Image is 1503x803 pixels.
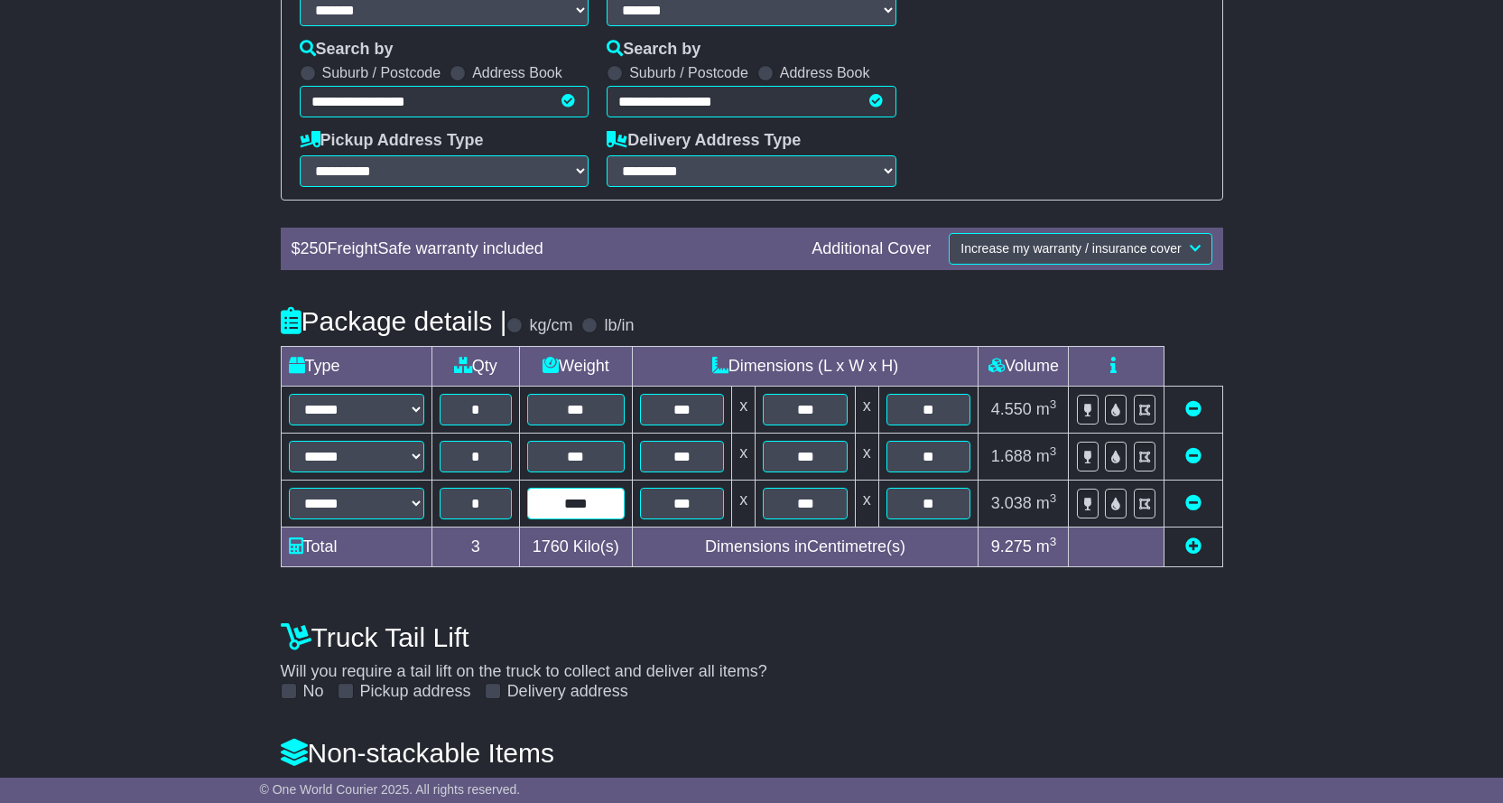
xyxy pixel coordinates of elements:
td: Dimensions in Centimetre(s) [632,527,979,566]
h4: Truck Tail Lift [281,622,1223,652]
span: 3.038 [991,494,1032,512]
td: Type [281,346,431,386]
label: Delivery Address Type [607,131,801,151]
td: x [855,386,878,433]
label: Delivery address [507,682,628,702]
label: Suburb / Postcode [629,64,748,81]
span: m [1036,447,1057,465]
span: 1.688 [991,447,1032,465]
sup: 3 [1050,535,1057,548]
sup: 3 [1050,397,1057,411]
span: 1760 [533,537,569,556]
label: Pickup address [360,682,471,702]
a: Add new item [1185,537,1201,556]
span: m [1036,537,1057,556]
span: 9.275 [991,537,1032,556]
h4: Package details | [281,306,507,336]
label: Search by [300,40,394,60]
a: Remove this item [1185,400,1201,418]
label: Address Book [780,64,870,81]
td: Weight [520,346,633,386]
div: Will you require a tail lift on the truck to collect and deliver all items? [272,613,1232,702]
span: m [1036,494,1057,512]
td: x [732,386,756,433]
td: Total [281,527,431,566]
a: Remove this item [1185,494,1201,512]
span: 4.550 [991,400,1032,418]
span: © One World Courier 2025. All rights reserved. [260,782,521,797]
label: Pickup Address Type [300,131,484,151]
button: Increase my warranty / insurance cover [949,233,1211,265]
h4: Non-stackable Items [281,738,1223,768]
label: No [303,682,324,702]
label: Search by [607,40,700,60]
label: lb/in [604,316,634,336]
label: Address Book [472,64,562,81]
td: Volume [979,346,1069,386]
sup: 3 [1050,444,1057,458]
span: m [1036,400,1057,418]
td: Dimensions (L x W x H) [632,346,979,386]
div: Additional Cover [803,239,940,259]
a: Remove this item [1185,447,1201,465]
label: Suburb / Postcode [322,64,441,81]
td: 3 [431,527,520,566]
td: Qty [431,346,520,386]
td: x [855,433,878,480]
td: x [732,480,756,527]
sup: 3 [1050,491,1057,505]
td: Kilo(s) [520,527,633,566]
td: x [732,433,756,480]
label: kg/cm [529,316,572,336]
span: Increase my warranty / insurance cover [960,241,1181,256]
span: 250 [301,239,328,257]
td: x [855,480,878,527]
div: $ FreightSafe warranty included [283,239,803,259]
